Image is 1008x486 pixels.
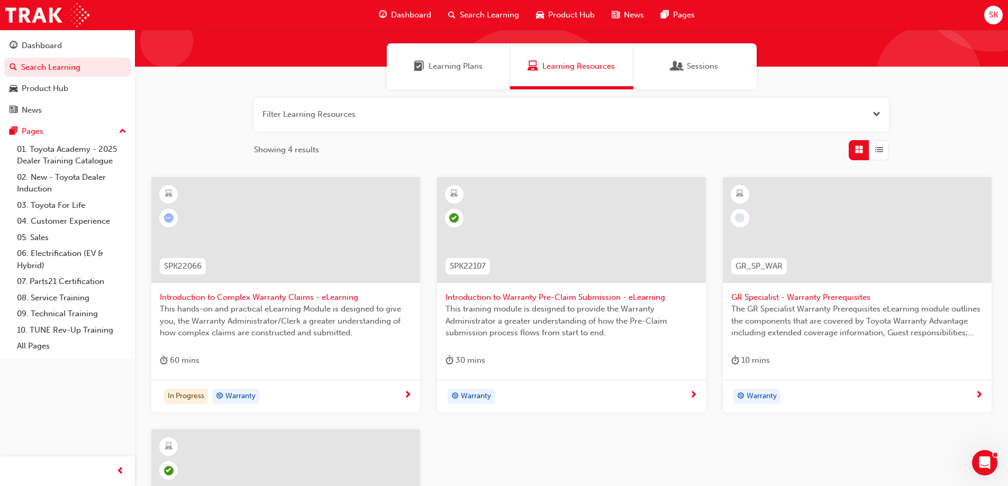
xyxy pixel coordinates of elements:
[379,8,387,22] span: guage-icon
[451,390,459,404] span: target-icon
[164,213,174,223] span: learningRecordVerb_ATTEMPT-icon
[736,187,743,201] span: learningResourceType_ELEARNING-icon
[975,391,983,400] span: next-icon
[119,125,126,139] span: up-icon
[4,122,131,141] button: Pages
[440,4,528,26] a: search-iconSearch Learning
[13,306,131,322] a: 09. Technical Training
[731,303,983,339] span: The GR Specialist Warranty Prerequisites eLearning module outlines the components that are covere...
[624,9,644,21] span: News
[160,354,168,367] span: duration-icon
[548,9,595,21] span: Product Hub
[723,177,992,413] a: GR_SP_WARGR Specialist - Warranty PrerequisitesThe GR Specialist Warranty Prerequisites eLearning...
[165,440,172,454] span: learningResourceType_ELEARNING-icon
[747,390,777,402] span: Warranty
[450,260,486,272] span: SPK22107
[735,260,783,272] span: GR_SP_WAR
[633,43,757,89] a: SessionsSessions
[429,60,483,72] span: Learning Plans
[687,60,718,72] span: Sessions
[13,197,131,214] a: 03. Toyota For Life
[254,144,319,156] span: Showing 4 results
[450,187,458,201] span: learningResourceType_ELEARNING-icon
[22,40,62,52] div: Dashboard
[13,230,131,246] a: 05. Sales
[116,465,124,478] span: prev-icon
[510,43,633,89] a: Learning ResourcesLearning Resources
[164,260,202,272] span: SPK22066
[984,6,1003,24] button: SK
[22,82,68,95] div: Product Hub
[528,4,603,26] a: car-iconProduct Hub
[612,8,620,22] span: news-icon
[448,8,456,22] span: search-icon
[652,4,703,26] a: pages-iconPages
[461,390,491,402] span: Warranty
[391,9,431,21] span: Dashboard
[10,63,17,72] span: search-icon
[387,43,510,89] a: Learning PlansLearning Plans
[414,60,424,72] span: Learning Plans
[151,177,420,413] a: SPK22066Introduction to Complex Warranty Claims - eLearningThis hands-on and practical eLearning ...
[460,9,519,21] span: Search Learning
[989,9,998,21] span: SK
[225,390,256,402] span: Warranty
[536,8,544,22] span: car-icon
[10,41,17,51] span: guage-icon
[13,245,131,273] a: 06. Electrification (EV & Hybrid)
[449,213,459,223] span: learningRecordVerb_COMPLETE-icon
[446,354,485,367] div: 30 mins
[4,79,131,98] a: Product Hub
[13,141,131,169] a: 01. Toyota Academy - 2025 Dealer Training Catalogue
[22,125,43,137] div: Pages
[437,177,706,413] a: SPK22107Introduction to Warranty Pre-Claim Submission - eLearningThis training module is designed...
[737,390,744,404] span: target-icon
[165,187,172,201] span: learningResourceType_ELEARNING-icon
[446,291,697,304] span: Introduction to Warranty Pre-Claim Submission - eLearning
[10,106,17,115] span: news-icon
[4,58,131,77] a: Search Learning
[672,60,683,72] span: Sessions
[13,338,131,354] a: All Pages
[164,389,208,405] div: In Progress
[855,144,863,156] span: Grid
[603,4,652,26] a: news-iconNews
[735,213,744,223] span: learningRecordVerb_NONE-icon
[22,104,42,116] div: News
[13,273,131,290] a: 07. Parts21 Certification
[13,213,131,230] a: 04. Customer Experience
[689,391,697,400] span: next-icon
[4,36,131,56] a: Dashboard
[661,8,669,22] span: pages-icon
[404,391,412,400] span: next-icon
[731,354,770,367] div: 10 mins
[13,322,131,338] a: 10. TUNE Rev-Up Training
[542,60,615,72] span: Learning Resources
[5,3,89,27] img: Trak
[13,169,131,197] a: 02. New - Toyota Dealer Induction
[673,9,695,21] span: Pages
[370,4,440,26] a: guage-iconDashboard
[164,466,174,475] span: learningRecordVerb_PASS-icon
[446,354,453,367] span: duration-icon
[873,108,880,121] button: Open the filter
[446,303,697,339] span: This training module is designed to provide the Warranty Administrator a greater understanding of...
[4,100,131,120] a: News
[10,127,17,136] span: pages-icon
[731,291,983,304] span: GR Specialist - Warranty Prerequisites
[160,291,412,304] span: Introduction to Complex Warranty Claims - eLearning
[875,144,883,156] span: List
[13,290,131,306] a: 08. Service Training
[4,34,131,122] button: DashboardSearch LearningProduct HubNews
[972,450,997,475] iframe: Intercom live chat
[10,84,17,94] span: car-icon
[160,303,412,339] span: This hands-on and practical eLearning Module is designed to give you, the Warranty Administrator/...
[160,354,199,367] div: 60 mins
[216,390,223,404] span: target-icon
[528,60,538,72] span: Learning Resources
[731,354,739,367] span: duration-icon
